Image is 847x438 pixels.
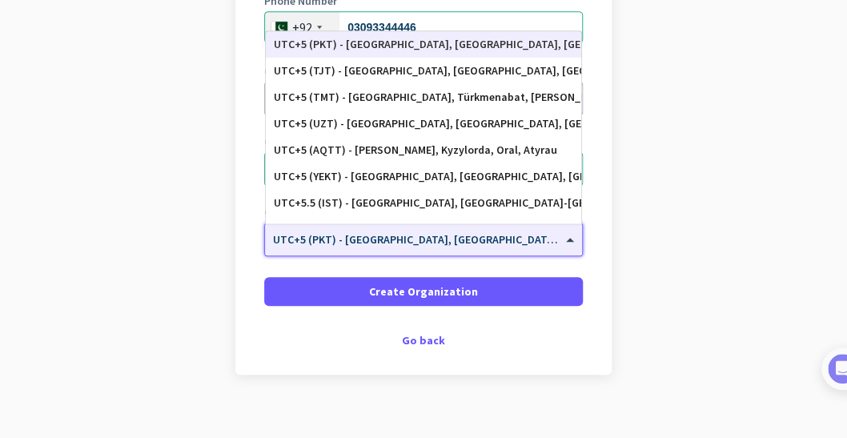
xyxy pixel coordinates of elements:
input: 21 23456789 [264,11,583,43]
div: +92 [292,19,312,35]
label: Organization Time Zone [264,207,583,218]
div: Go back [264,335,583,346]
button: Create Organization [264,277,583,306]
div: UTC+5 (AQTT) - [PERSON_NAME], Kyzylorda, Oral, Atyrau [274,143,573,157]
div: Options List [266,31,581,223]
div: UTC+5 (TMT) - [GEOGRAPHIC_DATA], Türkmenabat, [PERSON_NAME], [PERSON_NAME] [274,90,573,104]
span: Create Organization [369,283,478,299]
div: UTC+5 (UZT) - [GEOGRAPHIC_DATA], [GEOGRAPHIC_DATA], [GEOGRAPHIC_DATA], [GEOGRAPHIC_DATA] [274,117,573,131]
div: UTC+5 (YEKT) - [GEOGRAPHIC_DATA], [GEOGRAPHIC_DATA], [GEOGRAPHIC_DATA], [GEOGRAPHIC_DATA] [274,170,573,183]
div: UTC+5 (TJT) - [GEOGRAPHIC_DATA], [GEOGRAPHIC_DATA], [GEOGRAPHIC_DATA], [GEOGRAPHIC_DATA] [274,64,573,78]
label: Organization Size (Optional) [264,136,583,147]
div: UTC+5.5 (IST) - [GEOGRAPHIC_DATA], [GEOGRAPHIC_DATA], [GEOGRAPHIC_DATA], [GEOGRAPHIC_DATA] [274,223,573,236]
div: UTC+5.5 (IST) - [GEOGRAPHIC_DATA], [GEOGRAPHIC_DATA]-[GEOGRAPHIC_DATA], [GEOGRAPHIC_DATA], [GEOGR... [274,196,573,210]
label: Organization language [264,66,381,77]
div: UTC+5 (PKT) - [GEOGRAPHIC_DATA], [GEOGRAPHIC_DATA], [GEOGRAPHIC_DATA], [GEOGRAPHIC_DATA] [274,38,573,51]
